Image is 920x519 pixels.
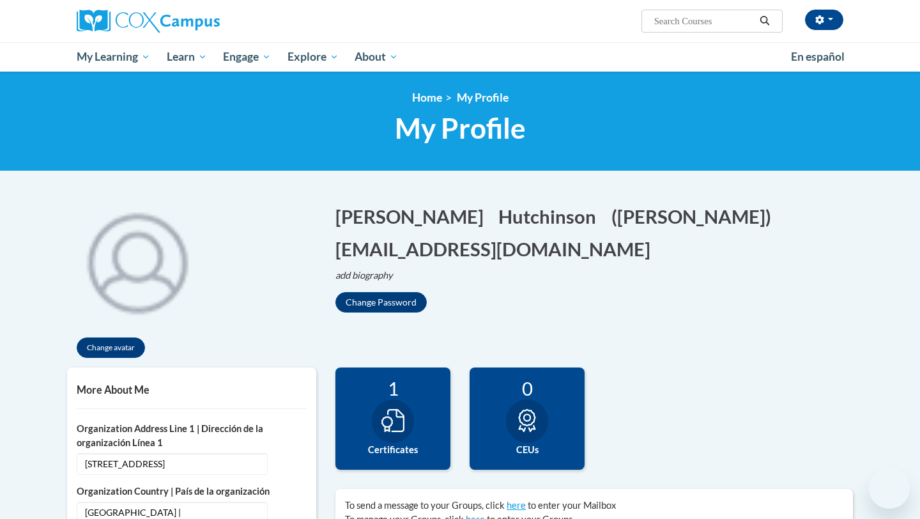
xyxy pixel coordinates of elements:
label: Organization Country | País de la organización [77,484,307,499]
div: Click to change the profile picture [67,190,208,331]
a: here [507,500,526,511]
span: to enter your Mailbox [528,500,616,511]
span: My Profile [395,111,526,145]
button: Search [755,13,774,29]
div: Main menu [57,42,862,72]
a: My Learning [68,42,158,72]
input: Search Courses [653,13,755,29]
iframe: Button to launch messaging window [869,468,910,509]
img: profile avatar [67,190,208,331]
label: Organization Address Line 1 | Dirección de la organización Línea 1 [77,422,307,450]
span: My Learning [77,49,150,65]
button: Edit screen name [611,203,779,229]
a: En español [783,43,853,70]
span: To send a message to your Groups, click [345,500,505,511]
img: Cox Campus [77,10,220,33]
a: Learn [158,42,215,72]
button: Change Password [335,292,427,313]
button: Change avatar [77,337,145,358]
button: Edit biography [335,268,403,283]
a: Engage [215,42,279,72]
span: My Profile [457,91,509,104]
label: CEUs [479,443,575,457]
button: Edit email address [335,236,659,262]
label: Certificates [345,443,441,457]
i: add biography [335,270,393,281]
a: Home [412,91,442,104]
div: 1 [345,377,441,399]
div: 0 [479,377,575,399]
button: Edit last name [498,203,604,229]
button: Edit first name [335,203,492,229]
a: Explore [279,42,347,72]
span: En español [791,50,845,63]
span: Engage [223,49,271,65]
span: Explore [287,49,339,65]
a: About [347,42,407,72]
h5: More About Me [77,383,307,396]
span: Learn [167,49,207,65]
span: [STREET_ADDRESS] [77,453,268,475]
button: Account Settings [805,10,843,30]
span: About [355,49,398,65]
